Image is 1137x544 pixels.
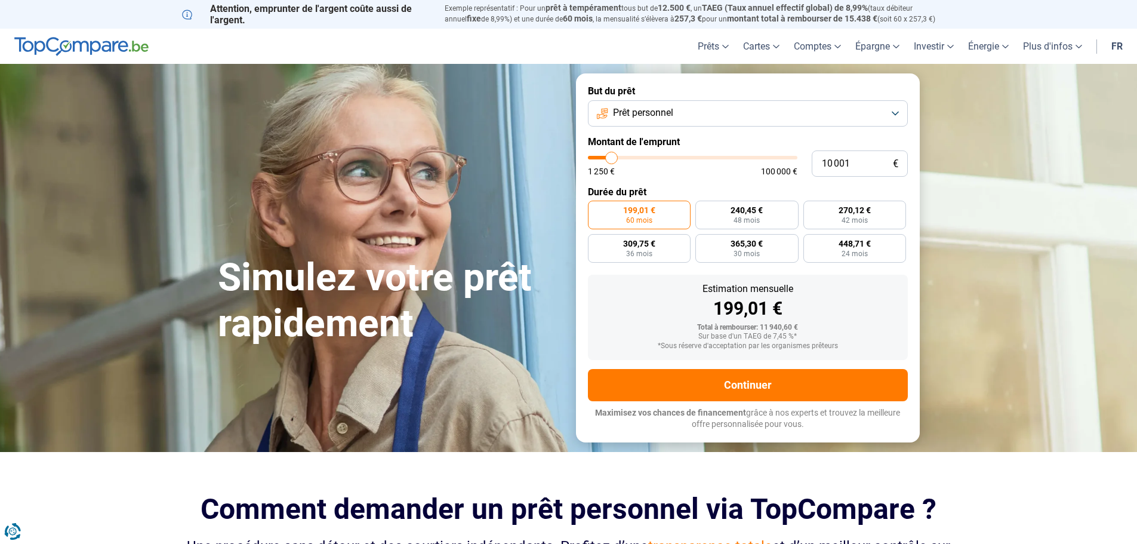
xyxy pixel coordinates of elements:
[702,3,868,13] span: TAEG (Taux annuel effectif global) de 8,99%
[588,407,908,431] p: grâce à nos experts et trouvez la meilleure offre personnalisée pour vous.
[674,14,702,23] span: 257,3 €
[613,106,673,119] span: Prêt personnel
[563,14,593,23] span: 60 mois
[839,206,871,214] span: 270,12 €
[626,250,652,257] span: 36 mois
[848,29,907,64] a: Épargne
[588,167,615,176] span: 1 250 €
[14,37,149,56] img: TopCompare
[658,3,691,13] span: 12.500 €
[588,85,908,97] label: But du prêt
[182,493,956,525] h2: Comment demander un prêt personnel via TopCompare ?
[842,217,868,224] span: 42 mois
[445,3,956,24] p: Exemple représentatif : Pour un tous but de , un (taux débiteur annuel de 8,99%) et une durée de ...
[623,206,655,214] span: 199,01 €
[597,324,898,332] div: Total à rembourser: 11 940,60 €
[588,369,908,401] button: Continuer
[731,239,763,248] span: 365,30 €
[597,342,898,351] div: *Sous réserve d'acceptation par les organismes prêteurs
[626,217,652,224] span: 60 mois
[467,14,481,23] span: fixe
[1016,29,1089,64] a: Plus d'infos
[588,136,908,147] label: Montant de l'emprunt
[1104,29,1130,64] a: fr
[727,14,877,23] span: montant total à rembourser de 15.438 €
[907,29,961,64] a: Investir
[597,333,898,341] div: Sur base d'un TAEG de 7,45 %*
[623,239,655,248] span: 309,75 €
[761,167,797,176] span: 100 000 €
[597,284,898,294] div: Estimation mensuelle
[961,29,1016,64] a: Énergie
[839,239,871,248] span: 448,71 €
[842,250,868,257] span: 24 mois
[588,100,908,127] button: Prêt personnel
[182,3,430,26] p: Attention, emprunter de l'argent coûte aussi de l'argent.
[787,29,848,64] a: Comptes
[588,186,908,198] label: Durée du prêt
[597,300,898,318] div: 199,01 €
[736,29,787,64] a: Cartes
[731,206,763,214] span: 240,45 €
[218,255,562,347] h1: Simulez votre prêt rapidement
[546,3,621,13] span: prêt à tempérament
[691,29,736,64] a: Prêts
[595,408,746,417] span: Maximisez vos chances de financement
[893,159,898,169] span: €
[734,250,760,257] span: 30 mois
[734,217,760,224] span: 48 mois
